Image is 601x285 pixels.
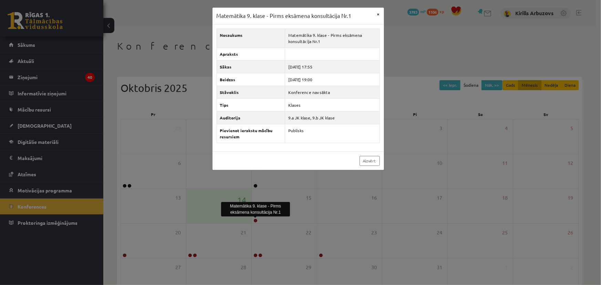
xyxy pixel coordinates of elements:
td: Klases [285,98,380,111]
th: Pievienot ierakstu mācību resursiem [217,124,285,143]
td: Konference nav sākta [285,86,380,98]
th: Sākas [217,60,285,73]
th: Beidzas [217,73,285,86]
th: Nosaukums [217,29,285,47]
td: [DATE] 17:55 [285,60,380,73]
a: Aizvērt [360,156,380,166]
td: Matemātika 9. klase - Pirms eksāmena konsultācija Nr.1 [285,29,380,47]
td: 9.a JK klase, 9.b JK klase [285,111,380,124]
th: Apraksts [217,47,285,60]
div: Matemātika 9. klase - Pirms eksāmena konsultācija Nr.1 [221,202,290,217]
h3: Matemātika 9. klase - Pirms eksāmena konsultācija Nr.1 [217,12,352,20]
button: × [373,8,384,21]
th: Tips [217,98,285,111]
td: Publisks [285,124,380,143]
th: Auditorija [217,111,285,124]
th: Stāvoklis [217,86,285,98]
td: [DATE] 19:00 [285,73,380,86]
